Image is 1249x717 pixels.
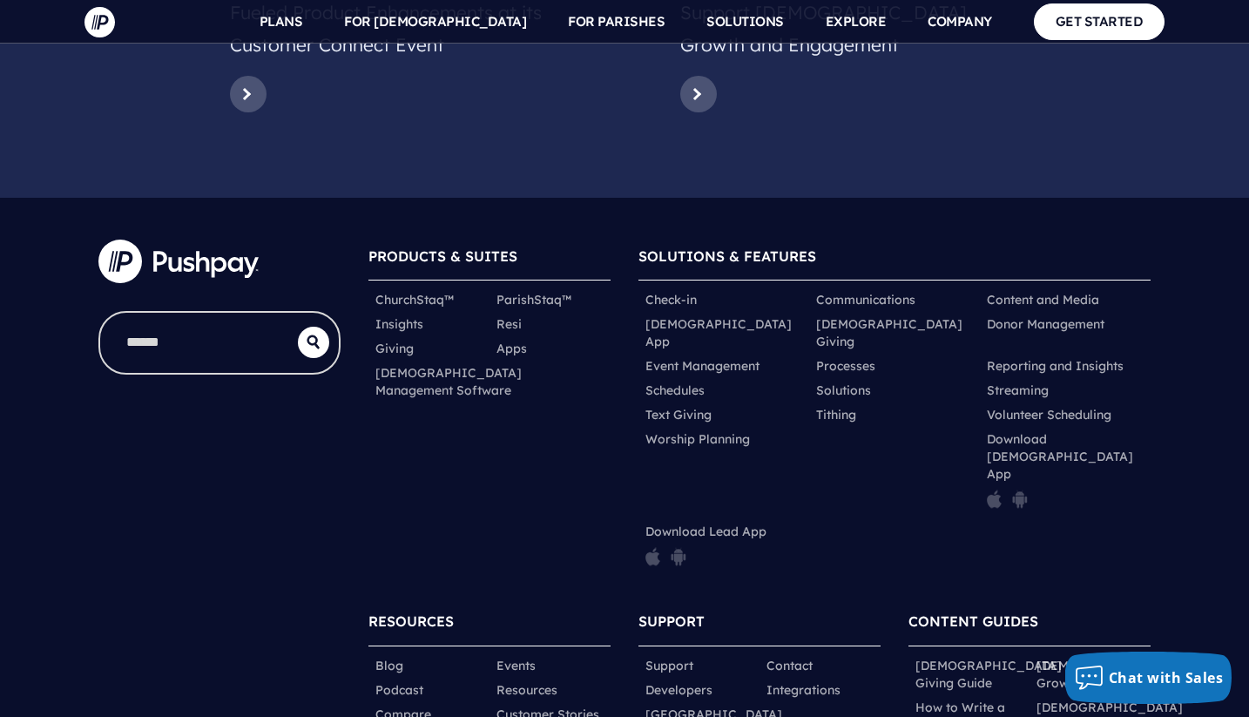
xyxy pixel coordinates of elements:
a: Blog [375,657,403,674]
a: Event Management [645,357,760,375]
span: Chat with Sales [1109,668,1224,687]
a: Donor Management [987,315,1104,333]
a: Volunteer Scheduling [987,406,1111,423]
a: [DEMOGRAPHIC_DATA] App [645,315,802,350]
img: pp_icon_gplay.png [671,547,686,566]
a: Developers [645,681,712,699]
img: pp_icon_appstore.png [645,547,660,566]
a: Schedules [645,382,705,399]
a: Apps [496,340,527,357]
a: Support [645,657,693,674]
a: ChurchStaq™ [375,291,454,308]
a: [DEMOGRAPHIC_DATA] Giving [816,315,973,350]
a: [DEMOGRAPHIC_DATA] Growth Guide [1036,657,1183,692]
a: Worship Planning [645,430,750,448]
h6: SOLUTIONS & FEATURES [638,240,1151,281]
a: Communications [816,291,915,308]
a: Content and Media [987,291,1099,308]
a: ParishStaq™ [496,291,571,308]
a: GET STARTED [1034,3,1165,39]
a: Resi [496,315,522,333]
h6: PRODUCTS & SUITES [368,240,611,281]
a: Contact [766,657,813,674]
img: pp_icon_gplay.png [1012,490,1028,509]
h6: SUPPORT [638,605,881,646]
a: Podcast [375,681,423,699]
a: Events [496,657,536,674]
a: Text Giving [645,406,712,423]
a: [DEMOGRAPHIC_DATA] Giving Guide [915,657,1062,692]
a: Solutions [816,382,871,399]
a: Streaming [987,382,1049,399]
button: Chat with Sales [1065,652,1232,704]
a: [DEMOGRAPHIC_DATA] Management Software [375,364,522,399]
h6: CONTENT GUIDES [908,605,1151,646]
a: Integrations [766,681,841,699]
h6: RESOURCES [368,605,611,646]
li: Download Lead App [638,519,809,577]
a: Giving [375,340,414,357]
a: Check-in [645,291,697,308]
li: Download [DEMOGRAPHIC_DATA] App [980,427,1151,519]
a: Reporting and Insights [987,357,1124,375]
a: Tithing [816,406,856,423]
a: Insights [375,315,423,333]
img: pp_icon_appstore.png [987,490,1002,509]
a: Processes [816,357,875,375]
a: Resources [496,681,557,699]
